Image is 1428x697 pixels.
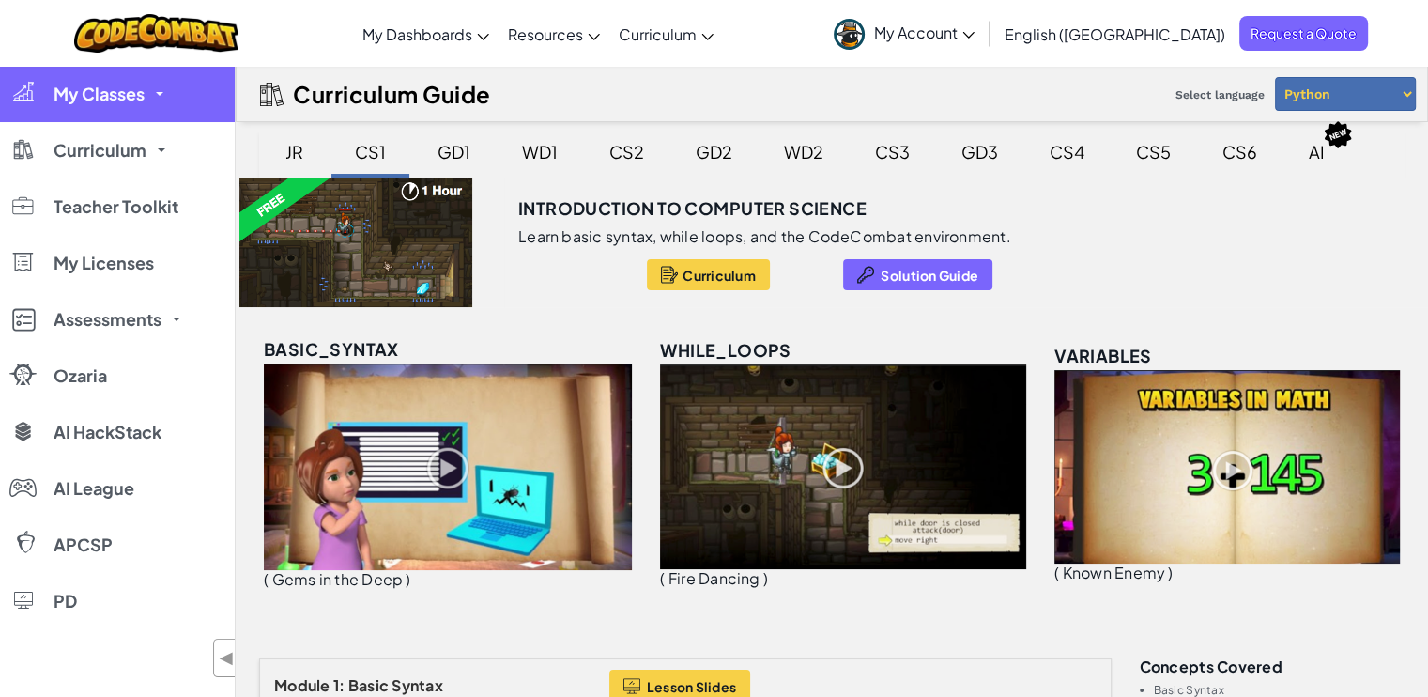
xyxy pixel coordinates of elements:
[1054,370,1400,564] img: variables_unlocked.png
[518,194,867,223] h3: Introduction to Computer Science
[1290,130,1344,174] div: AI
[647,679,737,694] span: Lesson Slides
[995,8,1235,59] a: English ([GEOGRAPHIC_DATA])
[219,644,235,672] span: ◀
[660,568,665,588] span: (
[54,255,154,271] span: My Licenses
[591,130,663,174] div: CS2
[1323,120,1353,149] img: IconNew.svg
[54,142,146,159] span: Curriculum
[1063,563,1166,582] span: Known Enemy
[647,259,770,290] button: Curriculum
[668,568,760,588] span: Fire Dancing
[362,24,472,44] span: My Dashboards
[1168,563,1173,582] span: )
[1005,24,1225,44] span: English ([GEOGRAPHIC_DATA])
[503,130,576,174] div: WD1
[1140,658,1405,674] h3: Concepts covered
[765,130,842,174] div: WD2
[518,227,1011,246] p: Learn basic syntax, while loops, and the CodeCombat environment.
[336,130,405,174] div: CS1
[1031,130,1103,174] div: CS4
[660,364,1026,569] img: while_loops_unlocked.png
[499,8,609,59] a: Resources
[856,130,929,174] div: CS3
[293,81,491,107] h2: Curriculum Guide
[1154,684,1405,696] li: Basic Syntax
[271,569,403,589] span: Gems in the Deep
[1168,81,1272,109] span: Select language
[419,130,489,174] div: GD1
[677,130,751,174] div: GD2
[824,4,984,63] a: My Account
[54,311,161,328] span: Assessments
[1054,563,1059,582] span: (
[843,259,992,290] button: Solution Guide
[267,130,322,174] div: JR
[1054,345,1152,366] span: variables
[508,24,583,44] span: Resources
[1117,130,1190,174] div: CS5
[763,568,768,588] span: )
[54,198,178,215] span: Teacher Toolkit
[264,338,399,360] span: basic_syntax
[54,480,134,497] span: AI League
[1204,130,1276,174] div: CS6
[1239,16,1368,51] a: Request a Quote
[609,8,723,59] a: Curriculum
[74,14,238,53] img: CodeCombat logo
[333,675,345,695] span: 1:
[54,85,145,102] span: My Classes
[660,339,791,361] span: while_loops
[943,130,1017,174] div: GD3
[353,8,499,59] a: My Dashboards
[260,83,284,106] img: IconCurriculumGuide.svg
[274,675,330,695] span: Module
[54,424,161,441] span: AI HackStack
[683,268,756,283] span: Curriculum
[348,675,443,695] span: Basic Syntax
[874,23,975,42] span: My Account
[881,268,978,283] span: Solution Guide
[264,364,632,570] img: basic_syntax_unlocked.png
[54,367,107,384] span: Ozaria
[406,569,410,589] span: )
[834,19,865,50] img: avatar
[619,24,697,44] span: Curriculum
[264,569,269,589] span: (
